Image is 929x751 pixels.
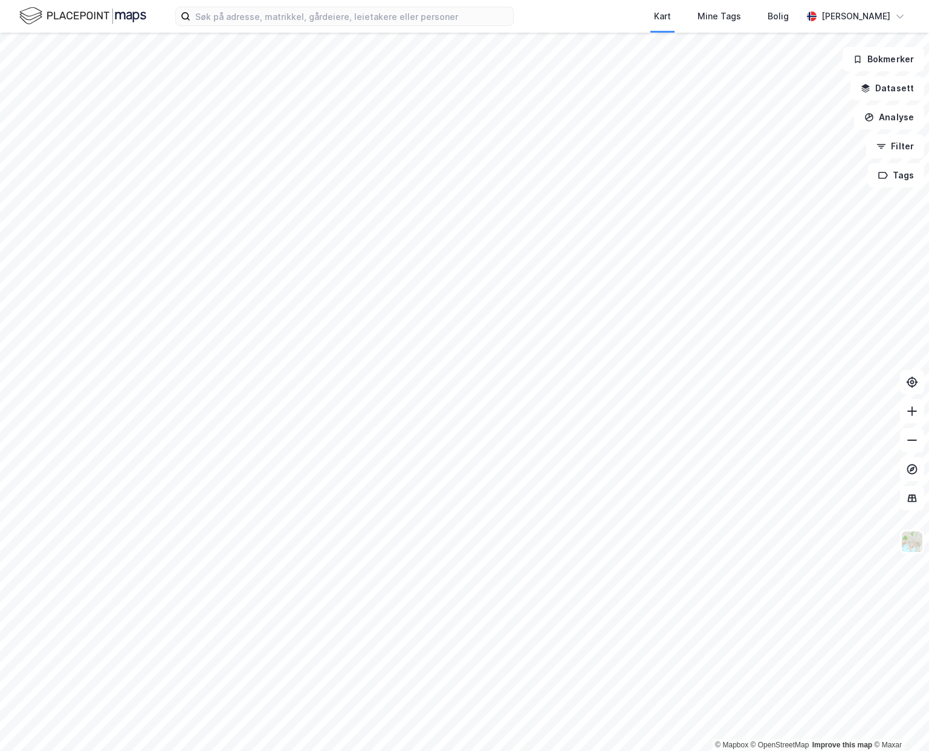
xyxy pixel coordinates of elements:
[901,530,924,553] img: Z
[715,741,748,749] a: Mapbox
[866,134,924,158] button: Filter
[869,693,929,751] iframe: Chat Widget
[751,741,809,749] a: OpenStreetMap
[854,105,924,129] button: Analyse
[768,9,789,24] div: Bolig
[19,5,146,27] img: logo.f888ab2527a4732fd821a326f86c7f29.svg
[821,9,890,24] div: [PERSON_NAME]
[869,693,929,751] div: Kontrollprogram for chat
[812,741,872,749] a: Improve this map
[843,47,924,71] button: Bokmerker
[190,7,513,25] input: Søk på adresse, matrikkel, gårdeiere, leietakere eller personer
[868,163,924,187] button: Tags
[698,9,741,24] div: Mine Tags
[850,76,924,100] button: Datasett
[654,9,671,24] div: Kart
